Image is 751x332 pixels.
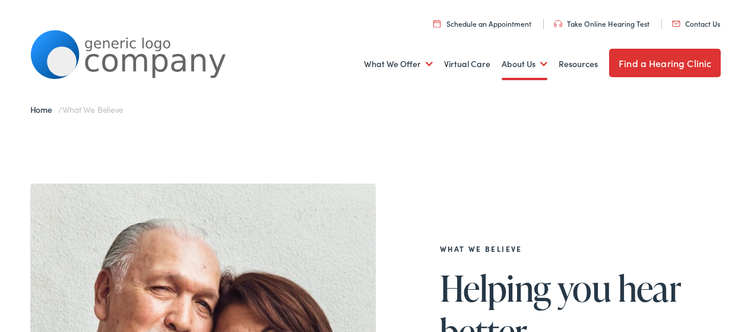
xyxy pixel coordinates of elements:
span: hear [618,268,682,308]
a: Schedule an Appointment [433,18,531,29]
span: Helping [440,268,551,308]
a: Resources [559,42,598,86]
img: utility icon [554,20,562,27]
img: utility icon [672,21,680,27]
a: Virtual Care [444,42,490,86]
span: / [30,103,124,115]
a: Contact Us [672,18,720,29]
img: utility icon [433,20,441,27]
span: What We Believe [62,103,124,115]
span: you [557,268,611,308]
h2: What We Believe [440,245,721,253]
a: What We Offer [364,42,433,86]
a: Home [30,103,58,115]
a: About Us [502,42,547,86]
a: Take Online Hearing Test [554,18,649,29]
a: Find a Hearing Clinic [609,49,721,77]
